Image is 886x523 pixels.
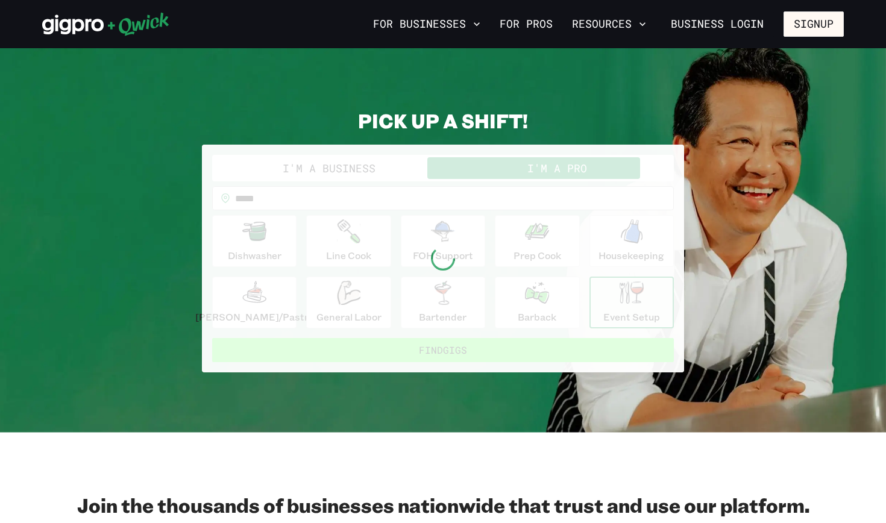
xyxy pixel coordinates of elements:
[661,11,774,37] a: Business Login
[368,14,485,34] button: For Businesses
[784,11,844,37] button: Signup
[42,493,844,517] h2: Join the thousands of businesses nationwide that trust and use our platform.
[495,14,558,34] a: For Pros
[567,14,651,34] button: Resources
[195,310,313,324] p: [PERSON_NAME]/Pastry
[202,108,684,133] h2: PICK UP A SHIFT!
